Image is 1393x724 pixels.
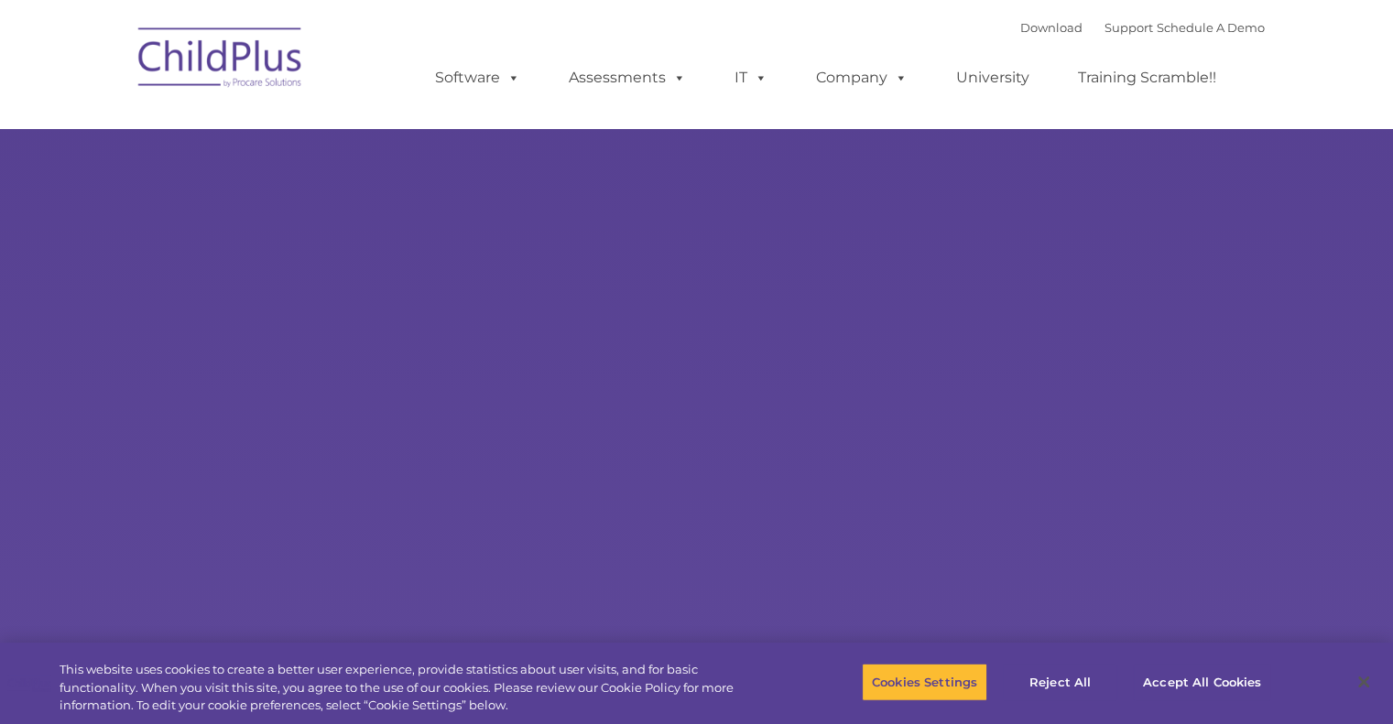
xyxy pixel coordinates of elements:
a: IT [716,59,786,96]
button: Close [1344,662,1384,702]
div: This website uses cookies to create a better user experience, provide statistics about user visit... [60,661,767,715]
a: Schedule A Demo [1157,20,1265,35]
button: Cookies Settings [862,663,987,701]
a: Training Scramble!! [1060,59,1235,96]
a: Software [417,59,539,96]
button: Reject All [1003,663,1117,701]
font: | [1020,20,1265,35]
a: University [938,59,1048,96]
a: Support [1105,20,1153,35]
img: ChildPlus by Procare Solutions [129,15,312,106]
a: Company [798,59,926,96]
button: Accept All Cookies [1133,663,1271,701]
a: Download [1020,20,1083,35]
a: Assessments [550,59,704,96]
